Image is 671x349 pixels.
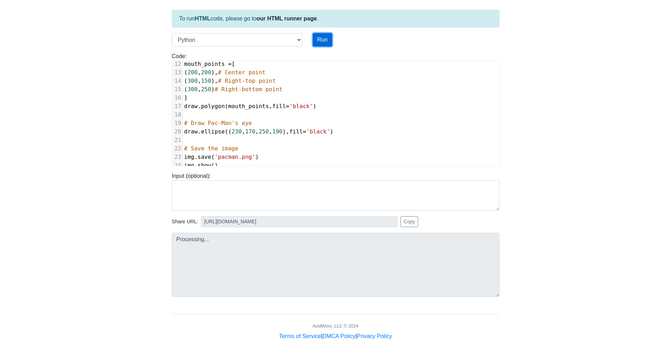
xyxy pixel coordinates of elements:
[400,216,418,227] button: Copy
[187,77,198,84] span: 300
[303,128,306,135] span: =
[201,77,211,84] span: 150
[218,77,276,84] span: # Right-top point
[215,86,282,93] span: # Right-bottom point
[201,86,211,93] span: 250
[184,86,282,93] span: ( , )
[279,333,321,339] a: Terms of Service
[286,103,290,110] span: =
[172,10,499,27] div: To run code, please go to .
[172,144,182,153] div: 22
[172,111,182,119] div: 18
[228,61,232,67] span: =
[198,154,211,160] span: save
[184,103,198,110] span: draw
[201,103,225,110] span: polygon
[187,69,198,76] span: 200
[184,154,194,160] span: img
[184,162,194,169] span: img
[272,128,282,135] span: 190
[184,77,276,84] span: ( , ),
[184,103,317,110] span: . ( , )
[172,60,182,68] div: 12
[184,145,238,152] span: # Save the image
[184,128,198,135] span: draw
[201,216,398,227] input: No share available yet
[231,128,242,135] span: 230
[357,333,392,339] a: Privacy Policy
[172,136,182,144] div: 21
[215,154,255,160] span: 'pacman.png'
[323,333,355,339] a: DMCA Policy
[259,128,269,135] span: 250
[289,103,313,110] span: 'black'
[218,69,266,76] span: # Center point
[272,103,286,110] span: fill
[279,332,392,341] div: | |
[172,94,182,102] div: 16
[172,119,182,127] div: 19
[172,102,182,111] div: 17
[184,162,218,169] span: . ()
[187,86,198,93] span: 300
[313,33,332,46] button: Run
[184,69,266,76] span: ( , ),
[184,94,188,101] span: ]
[167,172,505,211] div: Input (optional):
[195,15,210,21] strong: HTML
[228,103,269,110] span: mouth_points
[184,61,225,67] span: mouth_points
[184,154,259,160] span: . ( )
[172,153,182,161] div: 23
[172,77,182,85] div: 14
[167,52,505,166] div: Code:
[172,68,182,77] div: 13
[289,128,303,135] span: fill
[172,127,182,136] div: 20
[306,128,330,135] span: 'black'
[198,162,211,169] span: show
[201,128,225,135] span: ellipse
[184,120,252,126] span: # Draw Pac-Man's eye
[312,323,358,329] div: AcidWorx, LLC © 2024
[201,69,211,76] span: 200
[256,15,317,21] a: our HTML runner page
[184,128,334,135] span: . (( , , , ), )
[172,161,182,170] div: 24
[184,61,235,67] span: [
[172,218,198,226] span: Share URL:
[172,85,182,94] div: 15
[245,128,255,135] span: 170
